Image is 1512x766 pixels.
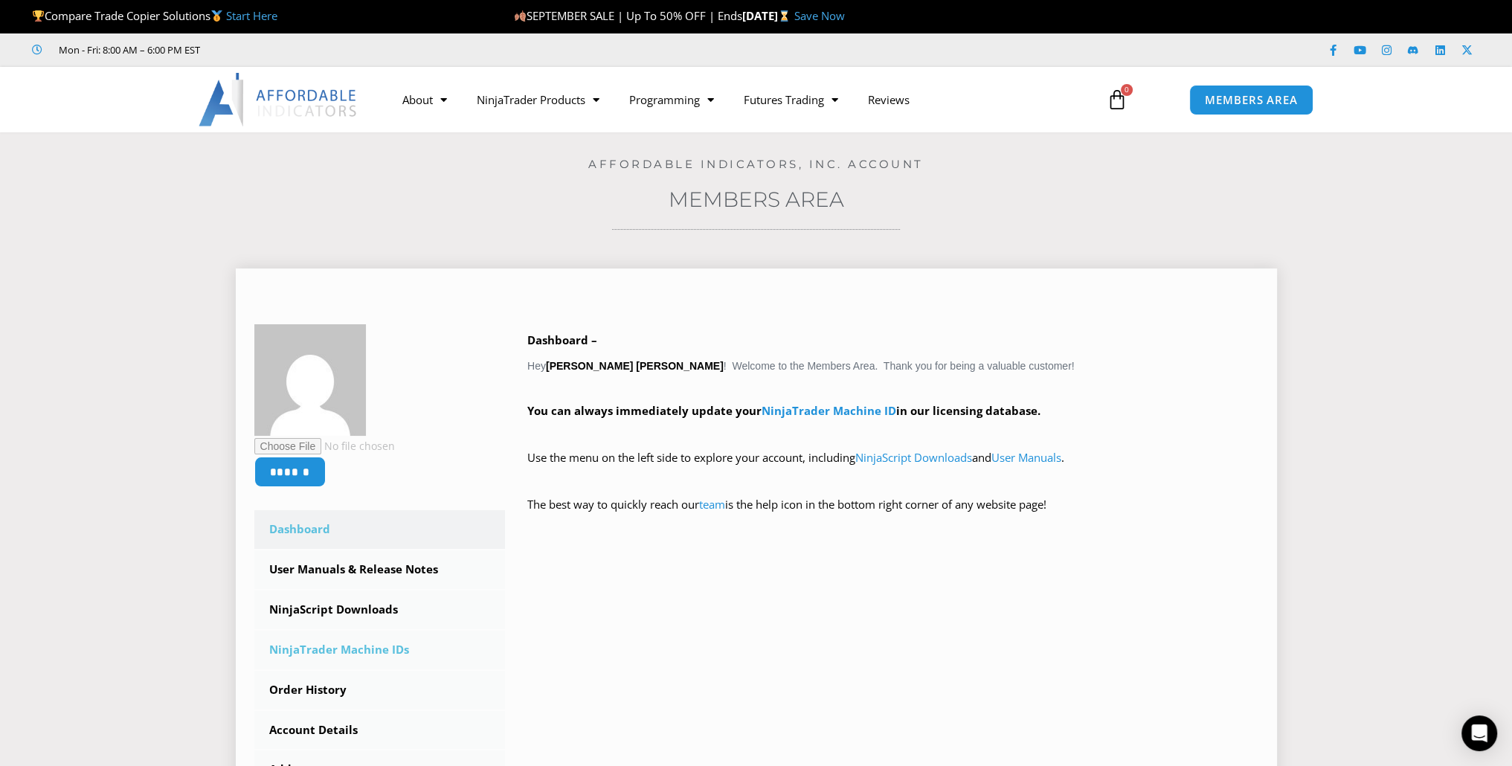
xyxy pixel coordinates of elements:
strong: You can always immediately update your in our licensing database. [527,403,1040,418]
img: 🥇 [211,10,222,22]
iframe: Customer reviews powered by Trustpilot [221,42,444,57]
a: Save Now [794,8,844,23]
a: Order History [254,671,506,709]
a: Start Here [226,8,277,23]
span: SEPTEMBER SALE | Up To 50% OFF | Ends [514,8,742,23]
a: NinjaScript Downloads [254,590,506,629]
span: MEMBERS AREA [1205,94,1298,106]
img: e8feb1ff8a5dfe589b667e4ba2618df02988beae940df039e8f2b8c095e55221 [254,324,366,436]
span: Compare Trade Copier Solutions [32,8,277,23]
a: Futures Trading [729,83,853,117]
a: team [699,497,725,512]
a: About [387,83,462,117]
a: MEMBERS AREA [1189,85,1313,115]
a: Affordable Indicators, Inc. Account [588,157,924,171]
span: 0 [1121,84,1133,96]
b: Dashboard – [527,332,597,347]
a: User Manuals [991,450,1061,465]
img: 🏆 [33,10,44,22]
strong: [PERSON_NAME] [PERSON_NAME] [546,360,724,372]
a: User Manuals & Release Notes [254,550,506,589]
strong: [DATE] [742,8,794,23]
img: 🍂 [515,10,526,22]
p: Use the menu on the left side to explore your account, including and . [527,448,1258,489]
a: NinjaTrader Products [462,83,614,117]
nav: Menu [387,83,1090,117]
div: Open Intercom Messenger [1461,715,1497,751]
span: Mon - Fri: 8:00 AM – 6:00 PM EST [55,41,200,59]
a: Reviews [853,83,924,117]
a: NinjaTrader Machine ID [762,403,896,418]
img: LogoAI | Affordable Indicators – NinjaTrader [199,73,358,126]
a: NinjaScript Downloads [855,450,972,465]
a: Members Area [669,187,844,212]
img: ⌛ [779,10,790,22]
a: 0 [1084,78,1150,121]
p: The best way to quickly reach our is the help icon in the bottom right corner of any website page! [527,495,1258,536]
a: NinjaTrader Machine IDs [254,631,506,669]
a: Dashboard [254,510,506,549]
a: Account Details [254,711,506,750]
a: Programming [614,83,729,117]
div: Hey ! Welcome to the Members Area. Thank you for being a valuable customer! [527,330,1258,536]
